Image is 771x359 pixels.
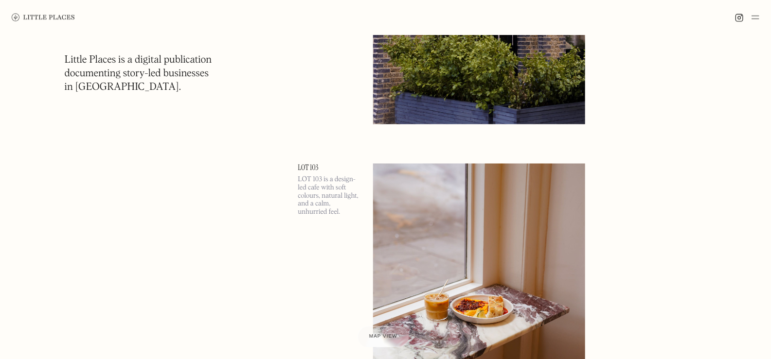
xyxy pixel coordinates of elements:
[369,334,397,339] span: Map view
[298,164,361,171] a: LOT 103
[358,326,409,347] a: Map view
[65,53,212,94] h1: Little Places is a digital publication documenting story-led businesses in [GEOGRAPHIC_DATA].
[298,175,361,216] p: LOT 103 is a design-led cafe with soft colours, natural light, and a calm, unhurried feel.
